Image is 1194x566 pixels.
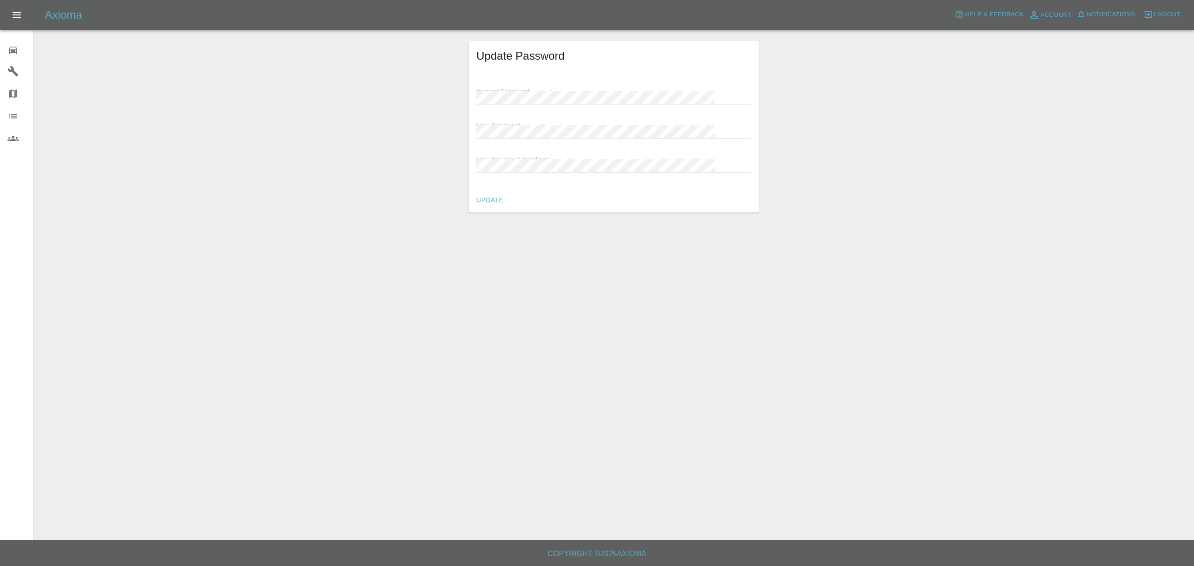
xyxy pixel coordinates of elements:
h6: Copyright © 2025 Axioma [7,547,1187,560]
span: Logout [1154,9,1180,20]
small: (required) [549,158,572,163]
button: Help & Feedback [952,7,1026,22]
small: (required) [529,90,553,95]
button: Update [472,192,507,209]
button: Notifications [1074,7,1138,22]
a: Account [1026,7,1074,22]
button: Logout [1141,7,1183,22]
h5: Axioma [45,7,82,22]
button: Open drawer [6,4,28,26]
small: (required) [521,124,544,129]
span: Account [1041,10,1072,21]
span: Notifications [1087,9,1135,20]
span: Update Password [476,48,751,63]
span: Help & Feedback [965,9,1023,20]
span: Current Password [476,88,553,96]
span: New Password (confirm) [476,156,572,164]
span: New Password [476,122,544,130]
